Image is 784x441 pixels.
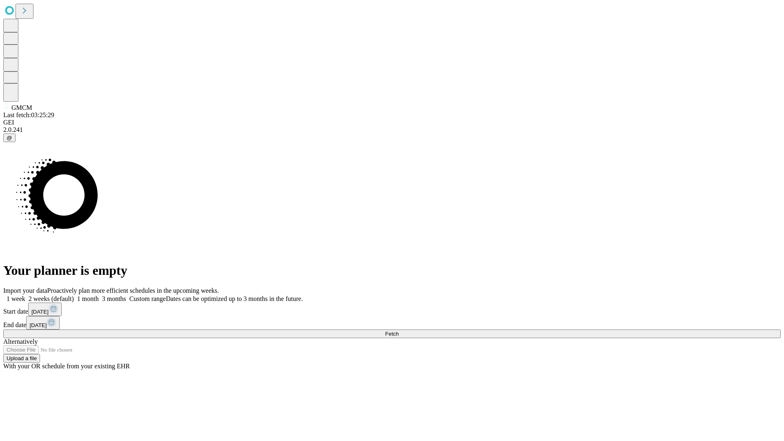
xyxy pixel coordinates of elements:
[3,354,40,363] button: Upload a file
[26,316,60,330] button: [DATE]
[3,316,781,330] div: End date
[102,295,126,302] span: 3 months
[29,322,47,328] span: [DATE]
[28,303,62,316] button: [DATE]
[3,119,781,126] div: GEI
[129,295,166,302] span: Custom range
[7,295,25,302] span: 1 week
[3,330,781,338] button: Fetch
[166,295,303,302] span: Dates can be optimized up to 3 months in the future.
[7,135,12,141] span: @
[3,338,38,345] span: Alternatively
[77,295,99,302] span: 1 month
[3,263,781,278] h1: Your planner is empty
[385,331,399,337] span: Fetch
[3,303,781,316] div: Start date
[3,126,781,134] div: 2.0.241
[3,363,130,370] span: With your OR schedule from your existing EHR
[47,287,219,294] span: Proactively plan more efficient schedules in the upcoming weeks.
[3,134,16,142] button: @
[3,111,54,118] span: Last fetch: 03:25:29
[11,104,32,111] span: GMCM
[3,287,47,294] span: Import your data
[29,295,74,302] span: 2 weeks (default)
[31,309,49,315] span: [DATE]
